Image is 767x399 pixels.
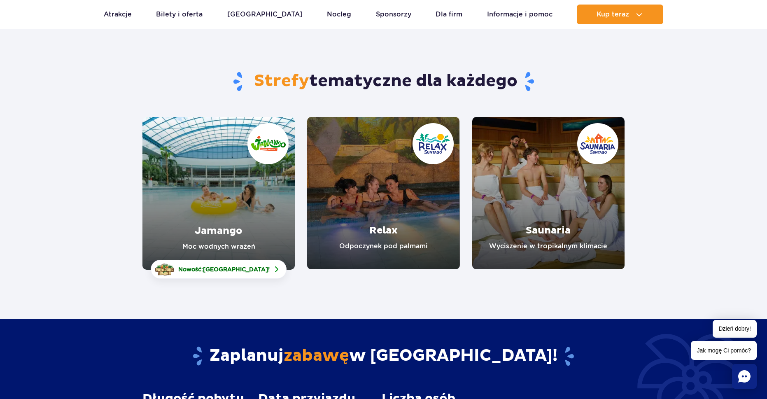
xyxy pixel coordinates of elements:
[376,5,411,24] a: Sponsorzy
[436,5,462,24] a: Dla firm
[487,5,553,24] a: Informacje i pomoc
[732,364,757,389] div: Chat
[307,117,459,269] a: Relax
[284,345,349,366] span: zabawę
[691,341,757,360] span: Jak mogę Ci pomóc?
[472,117,625,269] a: Saunaria
[156,5,203,24] a: Bilety i oferta
[142,117,295,270] a: Jamango
[227,5,303,24] a: [GEOGRAPHIC_DATA]
[713,320,757,338] span: Dzień dobry!
[142,71,625,92] h1: tematyczne dla każdego
[577,5,663,24] button: Kup teraz
[203,266,268,273] span: [GEOGRAPHIC_DATA]
[597,11,629,18] span: Kup teraz
[104,5,132,24] a: Atrakcje
[254,71,309,91] span: Strefy
[151,260,287,279] a: Nowość:[GEOGRAPHIC_DATA]!
[142,345,625,367] h2: Zaplanuj w [GEOGRAPHIC_DATA]!
[327,5,351,24] a: Nocleg
[178,265,270,273] span: Nowość: !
